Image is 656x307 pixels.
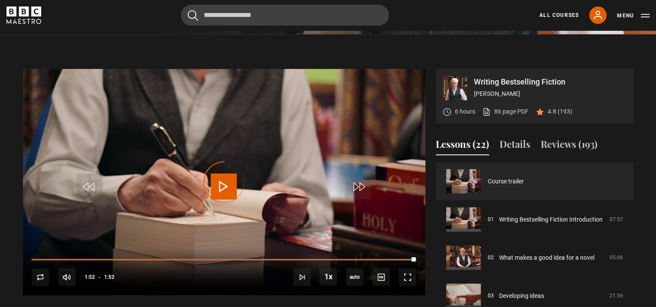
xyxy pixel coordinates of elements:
button: Submit the search query [188,10,198,21]
input: Search [181,5,389,26]
a: Writing Bestselling Fiction Introduction [499,215,603,224]
button: Playback Rate [320,268,337,285]
video-js: Video Player [23,69,425,295]
button: Toggle navigation [617,11,649,20]
svg: BBC Maestro [7,7,41,24]
p: [PERSON_NAME] [474,89,627,98]
span: - [98,274,101,280]
button: Details [499,137,530,155]
button: Reviews (193) [541,137,597,155]
a: All Courses [539,11,579,19]
button: Replay [32,268,49,286]
button: Fullscreen [399,268,416,286]
a: What makes a good idea for a novel [499,253,594,262]
button: Mute [58,268,75,286]
button: Captions [372,268,390,286]
span: 1:52 [85,269,95,285]
p: 4.8 (193) [548,107,572,116]
p: Writing Bestselling Fiction [474,78,627,86]
button: Lessons (22) [436,137,489,155]
div: Progress Bar [32,259,416,261]
div: Current quality: 720p [346,268,363,286]
button: Next Lesson [294,268,311,286]
p: 6 hours [455,107,475,116]
a: Developing ideas [499,291,544,300]
a: 86 page PDF [482,107,529,116]
a: Course trailer [488,177,524,186]
span: 1:52 [104,269,114,285]
span: auto [346,268,363,286]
